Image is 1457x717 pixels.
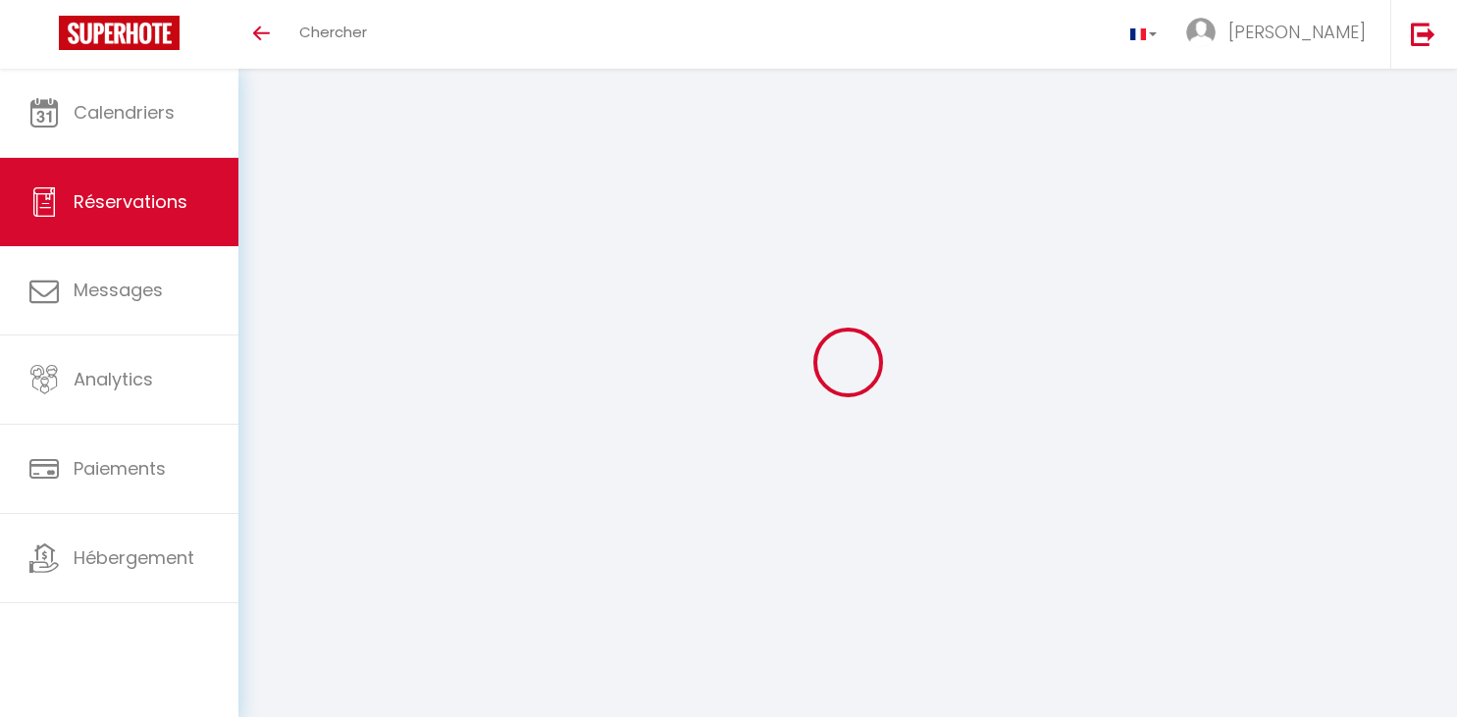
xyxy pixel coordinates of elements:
[74,189,187,214] span: Réservations
[74,100,175,125] span: Calendriers
[74,278,163,302] span: Messages
[299,22,367,42] span: Chercher
[74,456,166,481] span: Paiements
[1228,20,1366,44] span: [PERSON_NAME]
[74,545,194,570] span: Hébergement
[1411,22,1435,46] img: logout
[1186,18,1216,47] img: ...
[74,367,153,391] span: Analytics
[59,16,180,50] img: Super Booking
[1374,629,1442,702] iframe: Chat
